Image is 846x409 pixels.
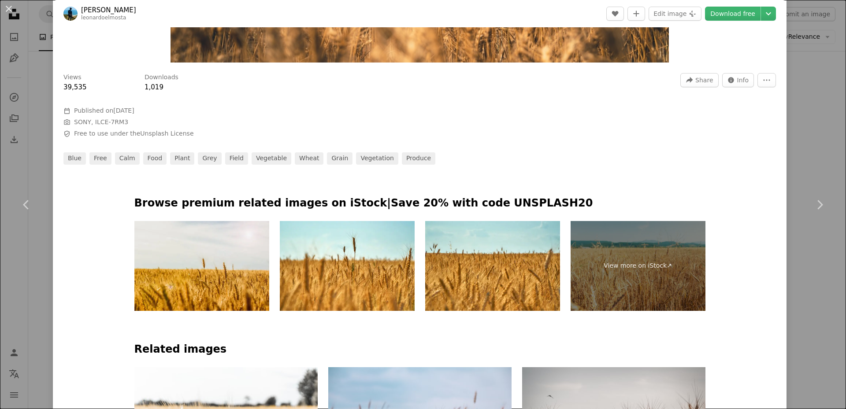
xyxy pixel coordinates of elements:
[356,152,398,165] a: vegetation
[757,73,776,87] button: More Actions
[252,152,291,165] a: vegetable
[198,152,221,165] a: grey
[134,196,705,210] p: Browse premium related images on iStock | Save 20% with code UNSPLASH20
[695,74,713,87] span: Share
[74,107,134,114] span: Published on
[402,152,435,165] a: produce
[295,152,323,165] a: wheat
[680,73,718,87] button: Share this image
[63,83,87,91] span: 39,535
[280,221,415,311] img: A wheat field on blue sky. Dry grain harvest before harvest. Agriculture. Fit and quality. backdr...
[793,162,846,247] a: Next
[63,7,78,21] img: Go to Leonardo Elmosta's profile
[170,152,194,165] a: plant
[761,7,776,21] button: Choose download size
[81,15,126,21] a: leonardoelmosta
[140,130,193,137] a: Unsplash License
[74,118,128,127] button: SONY, ILCE-7RM3
[115,152,140,165] a: calm
[606,7,624,21] button: Like
[225,152,248,165] a: field
[81,6,136,15] a: [PERSON_NAME]
[134,221,269,311] img: golden wheat field and sunny day, golden Wheat closeup
[74,129,194,138] span: Free to use under the
[425,221,560,311] img: A wheat field on blue sky. Dry grain harvest before harvest. Agriculture. Fit and quality. backdr...
[134,343,705,357] h4: Related images
[113,107,134,114] time: February 25, 2019 at 6:55:03 PM GMT+1
[89,152,111,165] a: free
[722,73,754,87] button: Stats about this image
[649,7,701,21] button: Edit image
[143,152,167,165] a: food
[145,73,178,82] h3: Downloads
[737,74,749,87] span: Info
[63,152,86,165] a: blue
[145,83,163,91] span: 1,019
[627,7,645,21] button: Add to Collection
[705,7,761,21] a: Download free
[63,73,82,82] h3: Views
[571,221,705,311] a: View more on iStock↗
[327,152,352,165] a: grain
